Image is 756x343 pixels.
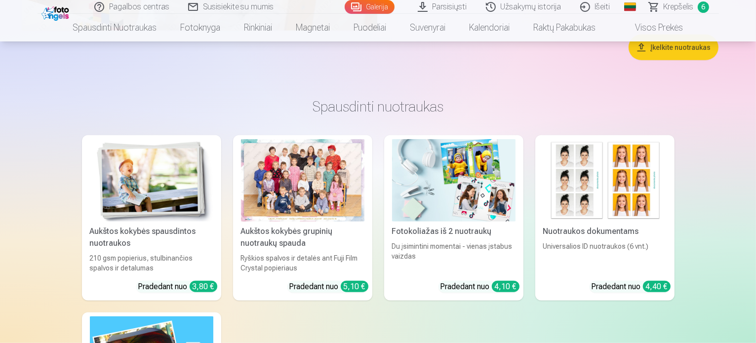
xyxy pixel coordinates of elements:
[698,1,709,13] span: 6
[643,281,671,292] div: 4,40 €
[169,14,233,41] a: Fotoknyga
[608,14,695,41] a: Visos prekės
[82,135,221,301] a: Aukštos kokybės spausdintos nuotraukos Aukštos kokybės spausdintos nuotraukos210 gsm popierius, s...
[458,14,522,41] a: Kalendoriai
[86,226,217,249] div: Aukštos kokybės spausdintos nuotraukos
[90,98,667,115] h3: Spausdinti nuotraukas
[388,226,519,237] div: Fotokoliažas iš 2 nuotraukų
[388,241,519,273] div: Du įsimintini momentai - vienas įstabus vaizdas
[233,135,372,301] a: Aukštos kokybės grupinių nuotraukų spaudaRyškios spalvos ir detalės ant Fuji Film Crystal popieri...
[190,281,217,292] div: 3,80 €
[41,4,72,21] img: /fa2
[629,35,718,60] button: Įkelkite nuotraukas
[492,281,519,292] div: 4,10 €
[237,226,368,249] div: Aukštos kokybės grupinių nuotraukų spauda
[539,241,671,273] div: Universalios ID nuotraukos (6 vnt.)
[61,14,169,41] a: Spausdinti nuotraukas
[233,14,284,41] a: Rinkiniai
[592,281,671,293] div: Pradedant nuo
[86,253,217,273] div: 210 gsm popierius, stulbinančios spalvos ir detalumas
[341,281,368,292] div: 5,10 €
[392,139,516,222] img: Fotokoliažas iš 2 nuotraukų
[138,281,217,293] div: Pradedant nuo
[90,139,213,222] img: Aukštos kokybės spausdintos nuotraukos
[342,14,398,41] a: Puodeliai
[539,226,671,237] div: Nuotraukos dokumentams
[440,281,519,293] div: Pradedant nuo
[289,281,368,293] div: Pradedant nuo
[543,139,667,222] img: Nuotraukos dokumentams
[384,135,523,301] a: Fotokoliažas iš 2 nuotraukųFotokoliažas iš 2 nuotraukųDu įsimintini momentai - vienas įstabus vai...
[398,14,458,41] a: Suvenyrai
[237,253,368,273] div: Ryškios spalvos ir detalės ant Fuji Film Crystal popieriaus
[664,1,694,13] span: Krepšelis
[284,14,342,41] a: Magnetai
[535,135,675,301] a: Nuotraukos dokumentamsNuotraukos dokumentamsUniversalios ID nuotraukos (6 vnt.)Pradedant nuo 4,40 €
[522,14,608,41] a: Raktų pakabukas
